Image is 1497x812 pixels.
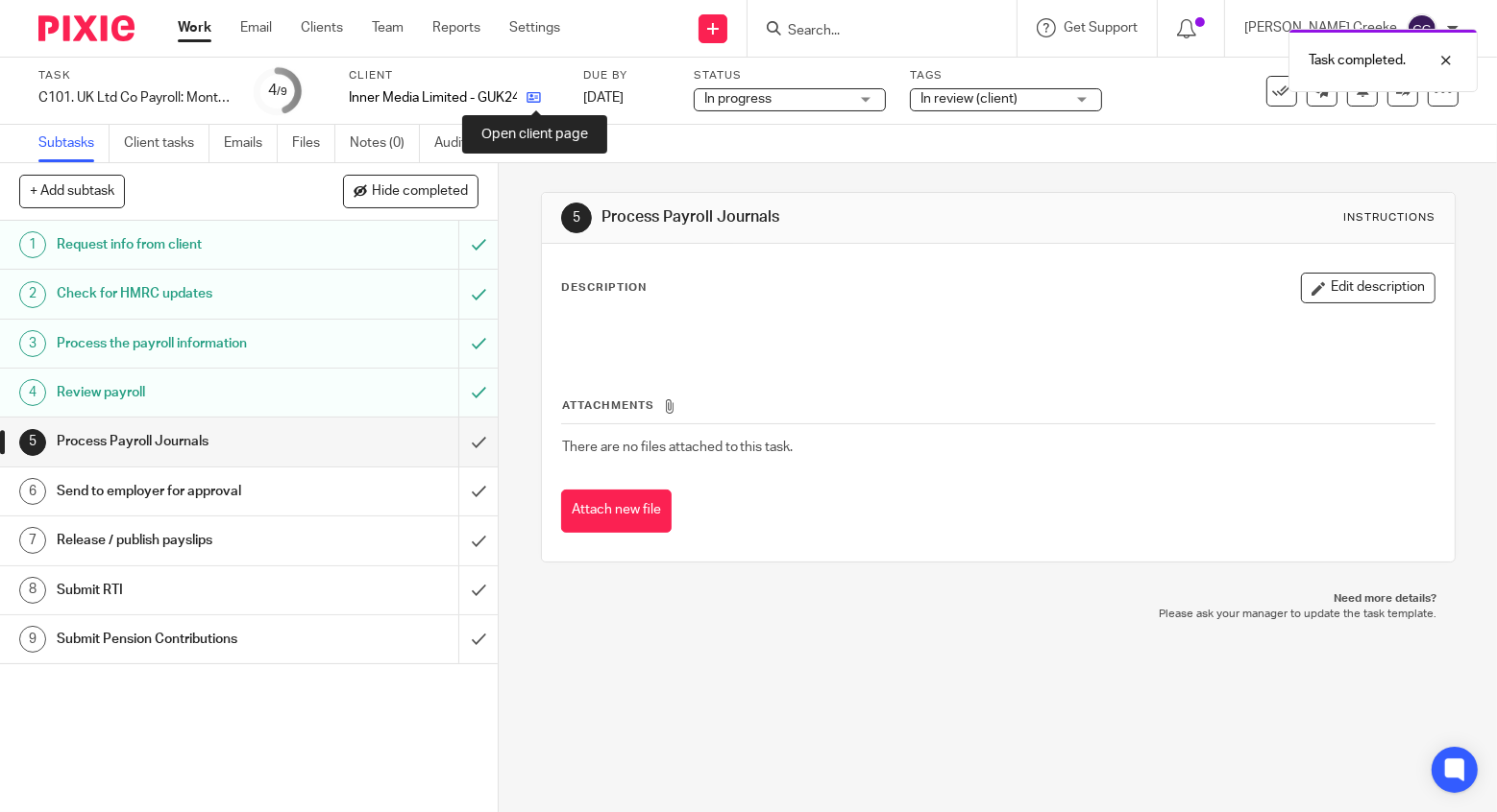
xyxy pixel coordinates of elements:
[432,18,480,37] a: Reports
[1343,210,1436,226] div: Instructions
[19,330,46,357] div: 3
[19,577,46,604] div: 8
[560,591,1436,607] p: Need more details?
[434,125,508,162] a: Audit logs
[920,92,1018,106] span: In review (client)
[343,175,479,207] button: Hide completed
[1309,51,1406,70] p: Task completed.
[583,91,624,105] span: [DATE]
[301,18,343,37] a: Clients
[57,477,312,506] h1: Send to employer for approval
[57,427,312,456] h1: Process Payroll Journals
[1407,13,1437,44] img: svg%3E
[349,68,559,84] label: Client
[372,184,468,200] span: Hide completed
[562,400,654,411] span: Attachments
[19,527,46,554] div: 7
[240,18,272,37] a: Email
[509,18,560,37] a: Settings
[349,88,517,107] p: Inner Media Limited - GUK2487
[560,607,1436,622] p: Please ask your manager to update the task template.
[277,86,287,97] small: /9
[178,18,211,37] a: Work
[561,280,647,296] p: Description
[57,230,312,259] h1: Request info from client
[704,92,772,106] span: In progress
[292,125,335,162] a: Files
[694,68,886,84] label: Status
[57,526,312,555] h1: Release / publish payslips
[57,576,312,605] h1: Submit RTI
[57,329,312,358] h1: Process the payroll information
[19,281,46,308] div: 2
[57,378,312,407] h1: Review payroll
[19,626,46,653] div: 9
[561,490,672,533] button: Attach new file
[57,279,312,308] h1: Check for HMRC updates
[1301,273,1436,303] button: Edit description
[372,18,404,37] a: Team
[561,203,592,233] div: 5
[19,175,125,207] button: + Add subtask
[224,125,278,162] a: Emails
[38,15,135,41] img: Pixie
[583,68,670,84] label: Due by
[124,125,209,162] a: Client tasks
[38,88,231,107] div: C101. UK Ltd Co Payroll: Monthly
[38,68,231,84] label: Task
[19,478,46,505] div: 6
[562,441,794,454] span: There are no files attached to this task.
[19,379,46,406] div: 4
[19,429,46,456] div: 5
[350,125,420,162] a: Notes (0)
[268,80,287,102] div: 4
[601,207,1039,227] h1: Process Payroll Journals
[38,125,110,162] a: Subtasks
[19,231,46,258] div: 1
[57,625,312,654] h1: Submit Pension Contributions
